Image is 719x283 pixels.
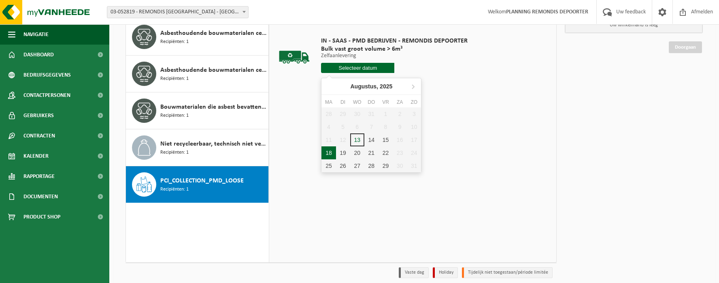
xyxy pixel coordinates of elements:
[433,267,458,278] li: Holiday
[321,98,336,106] div: ma
[321,37,468,45] span: IN - SAAS - PMD BEDRIJVEN - REMONDIS DEPOORTER
[462,267,553,278] li: Tijdelijk niet toegestaan/période limitée
[23,105,54,126] span: Gebruikers
[336,146,350,159] div: 19
[23,24,49,45] span: Navigatie
[350,159,364,172] div: 27
[321,146,336,159] div: 18
[126,19,269,56] button: Asbesthoudende bouwmaterialen cementgebonden (hechtgebonden) Recipiënten: 1
[364,159,379,172] div: 28
[23,65,71,85] span: Bedrijfsgegevens
[23,85,70,105] span: Contactpersonen
[350,133,364,146] div: 13
[350,146,364,159] div: 20
[126,56,269,92] button: Asbesthoudende bouwmaterialen cementgebonden met isolatie(hechtgebonden) Recipiënten: 1
[126,92,269,129] button: Bouwmaterialen die asbest bevatten gebonden aan cement, bitumen, kunststof of lijm (hechtgebonden...
[379,146,393,159] div: 22
[23,187,58,207] span: Documenten
[347,80,396,93] div: Augustus,
[160,38,189,46] span: Recipiënten: 1
[669,41,702,53] a: Doorgaan
[160,186,189,193] span: Recipiënten: 1
[23,166,55,187] span: Rapportage
[160,112,189,120] span: Recipiënten: 1
[506,9,588,15] strong: PLANNING REMONDIS DEPOORTER
[107,6,248,18] span: 03-052819 - REMONDIS WEST-VLAANDEREN - OOSTENDE
[364,133,379,146] div: 14
[23,126,55,146] span: Contracten
[407,98,421,106] div: zo
[399,267,429,278] li: Vaste dag
[565,17,703,33] p: Uw winkelmand is leeg
[321,159,336,172] div: 25
[321,63,394,73] input: Selecteer datum
[379,159,393,172] div: 29
[126,166,269,203] button: PCI_COLLECTION_PMD_LOOSE Recipiënten: 1
[379,133,393,146] div: 15
[379,98,393,106] div: vr
[160,102,266,112] span: Bouwmaterialen die asbest bevatten gebonden aan cement, bitumen, kunststof of lijm (hechtgebonden...
[23,45,54,65] span: Dashboard
[23,146,49,166] span: Kalender
[160,139,266,149] span: Niet recycleerbaar, technisch niet verbrandbaar afval (brandbaar)
[380,84,392,89] i: 2025
[393,98,407,106] div: za
[336,98,350,106] div: di
[364,98,379,106] div: do
[336,159,350,172] div: 26
[321,45,468,53] span: Bulk vast groot volume > 6m³
[350,98,364,106] div: wo
[23,207,60,227] span: Product Shop
[160,28,266,38] span: Asbesthoudende bouwmaterialen cementgebonden (hechtgebonden)
[160,176,244,186] span: PCI_COLLECTION_PMD_LOOSE
[160,75,189,83] span: Recipiënten: 1
[126,129,269,166] button: Niet recycleerbaar, technisch niet verbrandbaar afval (brandbaar) Recipiënten: 1
[107,6,249,18] span: 03-052819 - REMONDIS WEST-VLAANDEREN - OOSTENDE
[160,149,189,157] span: Recipiënten: 1
[160,65,266,75] span: Asbesthoudende bouwmaterialen cementgebonden met isolatie(hechtgebonden)
[364,146,379,159] div: 21
[321,53,468,59] p: Zelfaanlevering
